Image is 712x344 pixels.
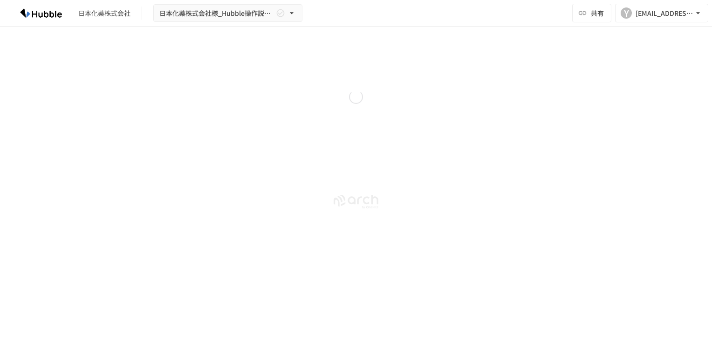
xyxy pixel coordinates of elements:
button: 日本化薬株式会社様_Hubble操作説明資料 [153,4,302,22]
img: HzDRNkGCf7KYO4GfwKnzITak6oVsp5RHeZBEM1dQFiQ [11,6,71,21]
div: [EMAIL_ADDRESS][DOMAIN_NAME] [636,7,693,19]
div: Y [621,7,632,19]
span: 日本化薬株式会社様_Hubble操作説明資料 [159,7,274,19]
button: Y[EMAIL_ADDRESS][DOMAIN_NAME] [615,4,708,22]
div: 日本化薬株式会社 [78,8,130,18]
button: 共有 [572,4,611,22]
span: 共有 [591,8,604,18]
